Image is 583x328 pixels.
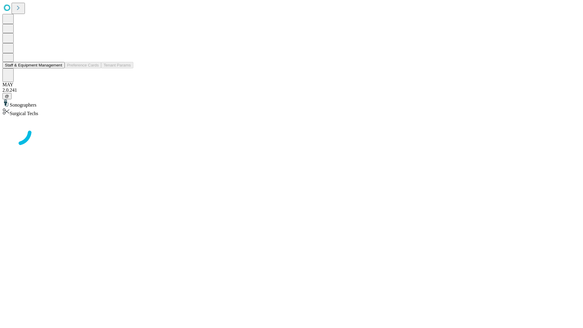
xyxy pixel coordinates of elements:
[2,99,581,108] div: Sonographers
[2,62,65,68] button: Staff & Equipment Management
[65,62,101,68] button: Preference Cards
[5,94,9,98] span: @
[2,87,581,93] div: 2.0.241
[101,62,133,68] button: Tenant Params
[2,82,581,87] div: MAY
[2,93,12,99] button: @
[2,108,581,116] div: Surgical Techs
